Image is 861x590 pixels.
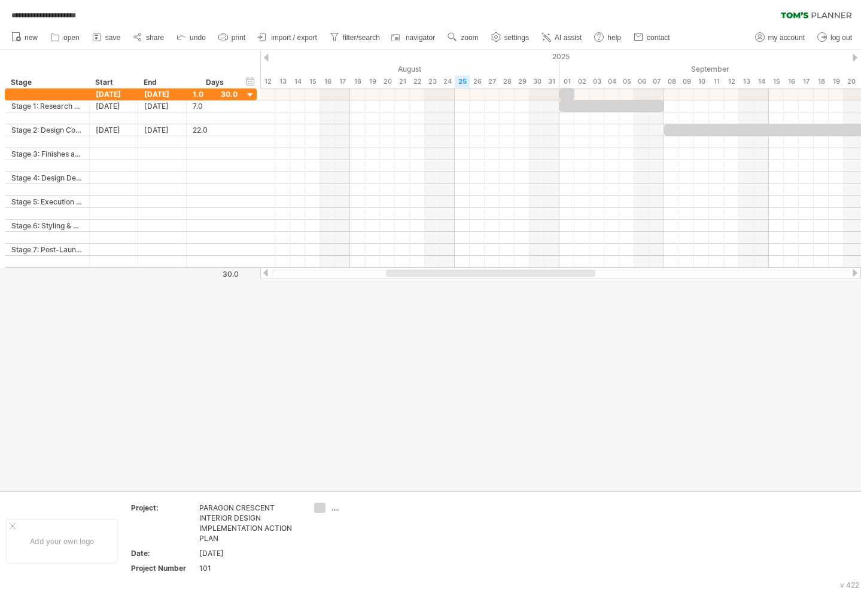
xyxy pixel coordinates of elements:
a: log out [814,30,856,45]
div: [DATE] [90,88,138,100]
span: help [607,33,621,42]
div: .... [331,503,397,513]
a: help [591,30,625,45]
div: Monday, 8 September 2025 [664,75,679,88]
a: open [47,30,83,45]
div: End [144,77,179,88]
div: Stage 2: Design Concept [11,124,83,136]
div: Thursday, 11 September 2025 [709,75,724,88]
div: v 422 [840,580,859,589]
div: Wednesday, 20 August 2025 [380,75,395,88]
span: import / export [271,33,317,42]
div: Wednesday, 27 August 2025 [485,75,500,88]
div: Thursday, 21 August 2025 [395,75,410,88]
div: Project: [131,503,197,513]
div: Sunday, 7 September 2025 [649,75,664,88]
a: share [130,30,168,45]
span: new [25,33,38,42]
div: Tuesday, 2 September 2025 [574,75,589,88]
a: navigator [390,30,439,45]
div: Wednesday, 13 August 2025 [275,75,290,88]
a: import / export [255,30,321,45]
div: Stage 7: Post-Launch [11,244,83,255]
div: Tuesday, 16 September 2025 [784,75,799,88]
a: contact [631,30,674,45]
a: print [215,30,249,45]
div: Stage 5: Execution and Project Completion [11,196,83,207]
div: Monday, 15 September 2025 [769,75,784,88]
span: log out [830,33,852,42]
div: Project Number [131,563,197,573]
div: [DATE] [138,88,187,100]
div: [DATE] [90,124,138,136]
span: zoom [461,33,478,42]
div: Sunday, 17 August 2025 [335,75,350,88]
div: [DATE] [138,124,187,136]
div: Start [95,77,131,88]
div: Thursday, 18 September 2025 [814,75,829,88]
span: undo [190,33,206,42]
div: Saturday, 13 September 2025 [739,75,754,88]
div: Monday, 18 August 2025 [350,75,365,88]
a: settings [488,30,533,45]
div: Stage 3: Finishes and Fixtures Specifications [11,148,83,160]
span: contact [647,33,670,42]
a: my account [752,30,808,45]
div: Tuesday, 12 August 2025 [260,75,275,88]
div: 7.0 [193,100,238,112]
div: Wednesday, 10 September 2025 [694,75,709,88]
div: 22.0 [193,124,238,136]
div: Saturday, 16 August 2025 [320,75,335,88]
div: Friday, 12 September 2025 [724,75,739,88]
div: 101 [199,563,300,573]
div: Stage 4: Design Development and Affirmation [11,172,83,184]
div: 30.0 [187,270,239,279]
div: Wednesday, 17 September 2025 [799,75,814,88]
div: [DATE] [138,100,187,112]
a: new [8,30,41,45]
div: Wednesday, 3 September 2025 [589,75,604,88]
div: Stage 6: Styling & Airbnb Listing [11,220,83,231]
a: AI assist [538,30,585,45]
div: [DATE] [90,100,138,112]
div: Sunday, 14 September 2025 [754,75,769,88]
span: navigator [406,33,435,42]
div: Days [186,77,243,88]
div: Saturday, 23 August 2025 [425,75,440,88]
div: Thursday, 28 August 2025 [500,75,515,88]
a: zoom [445,30,482,45]
div: Add your own logo [6,519,118,564]
div: Thursday, 4 September 2025 [604,75,619,88]
div: Friday, 19 September 2025 [829,75,844,88]
div: Thursday, 14 August 2025 [290,75,305,88]
div: Sunday, 24 August 2025 [440,75,455,88]
span: filter/search [343,33,380,42]
span: share [146,33,164,42]
div: Tuesday, 19 August 2025 [365,75,380,88]
span: save [105,33,120,42]
span: AI assist [555,33,582,42]
div: 1.0 [193,88,238,100]
div: Friday, 22 August 2025 [410,75,425,88]
div: Tuesday, 9 September 2025 [679,75,694,88]
div: Friday, 29 August 2025 [515,75,530,88]
span: open [63,33,80,42]
div: Monday, 1 September 2025 [559,75,574,88]
span: my account [768,33,805,42]
div: Saturday, 6 September 2025 [634,75,649,88]
a: filter/search [327,30,384,45]
div: August 2025 [96,63,559,75]
div: Friday, 15 August 2025 [305,75,320,88]
span: print [232,33,245,42]
div: Tuesday, 26 August 2025 [470,75,485,88]
a: save [89,30,124,45]
div: Stage 1: Research & Planning [11,100,83,112]
div: Monday, 25 August 2025 [455,75,470,88]
div: Stage [11,77,83,88]
span: settings [504,33,529,42]
a: undo [174,30,209,45]
div: Friday, 5 September 2025 [619,75,634,88]
div: PARAGON CRESCENT INTERIOR DESIGN IMPLEMENTATION ACTION PLAN [199,503,300,543]
div: Sunday, 31 August 2025 [544,75,559,88]
div: Saturday, 30 August 2025 [530,75,544,88]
